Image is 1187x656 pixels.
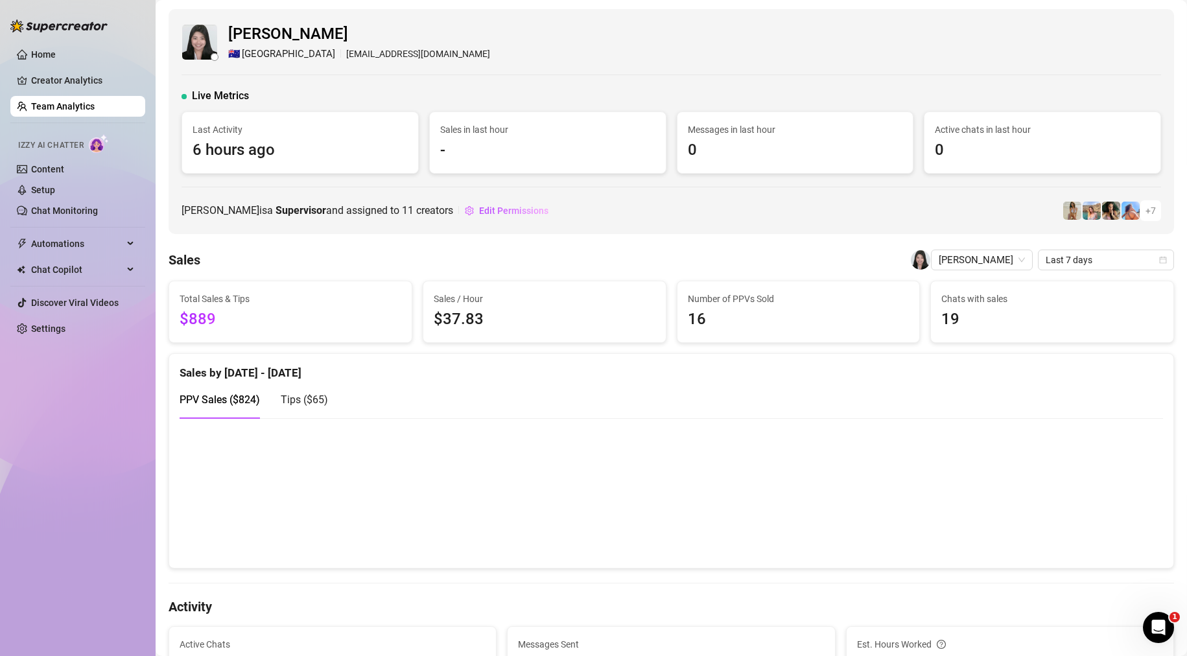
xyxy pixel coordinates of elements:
span: Tips ( $65 ) [281,393,328,406]
span: Total Sales & Tips [180,292,401,306]
span: [PERSON_NAME] [228,22,490,47]
b: Supervisor [276,204,326,217]
img: Chat Copilot [17,265,25,274]
span: 19 [941,307,1163,332]
a: Chat Monitoring [31,205,98,216]
div: Est. Hours Worked [857,637,1163,651]
span: Active Chats [180,637,486,651]
img: Marabest [1083,202,1101,220]
h4: Sales [169,251,200,269]
span: Johaina Therese Gaspar [939,250,1025,270]
span: 11 [402,204,414,217]
span: 0 [688,138,903,163]
span: Sales in last hour [440,123,655,137]
span: Last Activity [193,123,408,137]
span: 1 [1169,612,1180,622]
h4: Activity [169,598,1174,616]
span: + 7 [1146,204,1156,218]
span: 0 [935,138,1150,163]
img: AI Chatter [89,134,109,153]
span: [PERSON_NAME] is a and assigned to creators [182,202,453,218]
span: Chats with sales [941,292,1163,306]
span: 🇦🇺 [228,47,241,62]
span: Messages in last hour [688,123,903,137]
span: [GEOGRAPHIC_DATA] [242,47,335,62]
div: [EMAIL_ADDRESS][DOMAIN_NAME] [228,47,490,62]
a: Home [31,49,56,60]
img: OLIVIA [1122,202,1140,220]
span: $37.83 [434,307,655,332]
a: Settings [31,323,65,334]
span: calendar [1159,256,1167,264]
iframe: Intercom live chat [1143,612,1174,643]
span: Last 7 days [1046,250,1166,270]
a: Content [31,164,64,174]
span: setting [465,206,474,215]
img: Johaina Therese Gaspar [182,25,217,60]
span: Active chats in last hour [935,123,1150,137]
span: Izzy AI Chatter [18,139,84,152]
button: Edit Permissions [464,200,549,221]
span: - [440,138,655,163]
img: Allie [1102,202,1120,220]
a: Creator Analytics [31,70,135,91]
img: Zoey [1063,202,1081,220]
img: Johaina Therese Gaspar [911,250,930,270]
a: Team Analytics [31,101,95,111]
span: 6 hours ago [193,138,408,163]
div: Sales by [DATE] - [DATE] [180,354,1163,382]
a: Setup [31,185,55,195]
span: Chat Copilot [31,259,123,280]
span: 16 [688,307,910,332]
span: $889 [180,307,401,332]
span: PPV Sales ( $824 ) [180,393,260,406]
span: Live Metrics [192,88,249,104]
span: Messages Sent [518,637,824,651]
span: thunderbolt [17,239,27,249]
span: question-circle [937,637,946,651]
span: Automations [31,233,123,254]
span: Sales / Hour [434,292,655,306]
span: Edit Permissions [479,205,548,216]
span: Number of PPVs Sold [688,292,910,306]
a: Discover Viral Videos [31,298,119,308]
img: logo-BBDzfeDw.svg [10,19,108,32]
